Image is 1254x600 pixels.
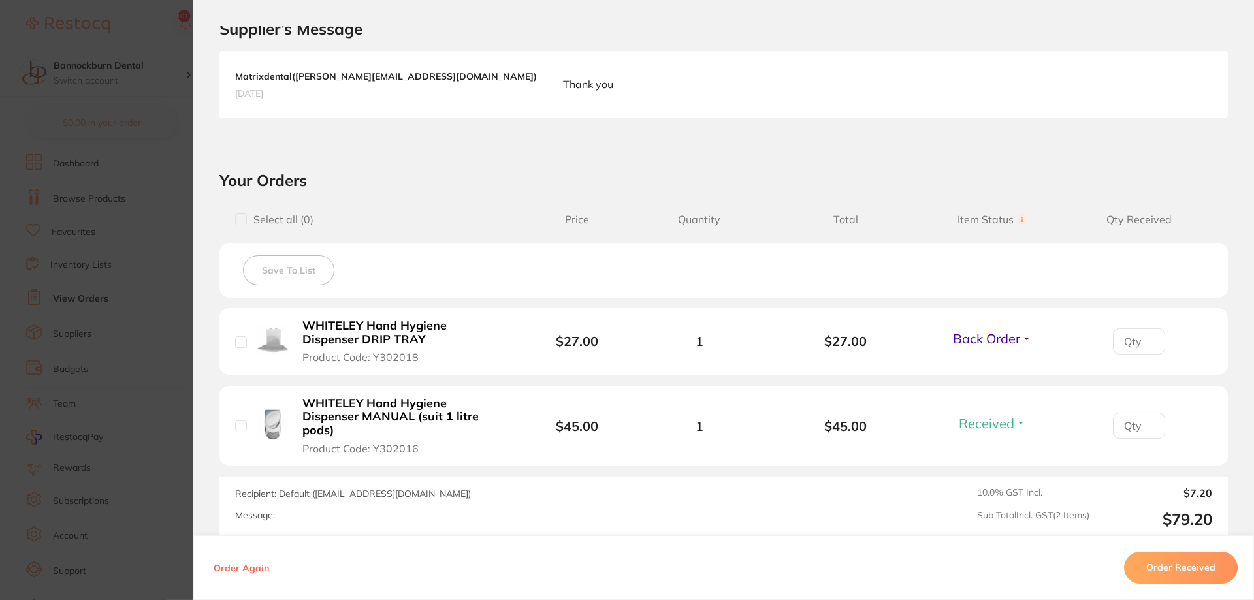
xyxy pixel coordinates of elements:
[219,20,1228,39] h2: Supplier’s Message
[298,319,509,364] button: WHITELEY Hand Hygiene Dispenser DRIP TRAY Product Code: Y302018
[953,330,1020,347] span: Back Order
[556,333,598,349] b: $27.00
[235,510,275,521] label: Message:
[302,319,505,346] b: WHITELEY Hand Hygiene Dispenser DRIP TRAY
[955,415,1030,432] button: Received
[247,213,313,226] span: Select all ( 0 )
[210,562,273,574] button: Order Again
[1113,328,1165,355] input: Qty
[29,31,50,52] img: Profile image for Restocq
[302,443,419,454] span: Product Code: Y302016
[773,334,919,349] b: $27.00
[1100,487,1212,499] output: $7.20
[235,87,537,99] span: [DATE]
[949,330,1036,347] button: Back Order
[959,415,1014,432] span: Received
[626,213,772,226] span: Quantity
[235,488,471,499] span: Recipient: Default ( [EMAIL_ADDRESS][DOMAIN_NAME] )
[696,418,703,434] span: 1
[57,28,232,41] div: Hi [PERSON_NAME],
[919,213,1065,226] span: Item Status
[243,255,334,285] button: Save To List
[696,334,703,349] span: 1
[20,20,242,95] div: message notification from Restocq, 2d ago. Hi Jason, Happy Tuesday! Is there anything I can do fo...
[1100,510,1212,529] output: $79.20
[563,77,613,91] p: Thank you
[1124,552,1238,584] button: Order Received
[773,213,919,226] span: Total
[57,75,232,87] p: Message from Restocq, sent 2d ago
[57,28,232,73] div: Message content
[302,397,505,437] b: WHITELEY Hand Hygiene Dispenser MANUAL (suit 1 litre pods)
[235,71,537,82] b: Matrixdental ( [PERSON_NAME][EMAIL_ADDRESS][DOMAIN_NAME] )
[302,351,419,363] span: Product Code: Y302018
[257,409,289,441] img: WHITELEY Hand Hygiene Dispenser MANUAL (suit 1 litre pods)
[977,510,1089,529] span: Sub Total Incl. GST ( 2 Items)
[773,418,919,434] b: $45.00
[219,170,1228,190] h2: Your Orders
[257,324,289,356] img: WHITELEY Hand Hygiene Dispenser DRIP TRAY
[298,396,509,455] button: WHITELEY Hand Hygiene Dispenser MANUAL (suit 1 litre pods) Product Code: Y302016
[1066,213,1212,226] span: Qty Received
[977,487,1089,499] span: 10.0 % GST Incl.
[1113,413,1165,439] input: Qty
[528,213,626,226] span: Price
[556,418,598,434] b: $45.00
[57,48,232,73] div: Happy [DATE]! Is there anything I can do for your [DATE]? 😊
